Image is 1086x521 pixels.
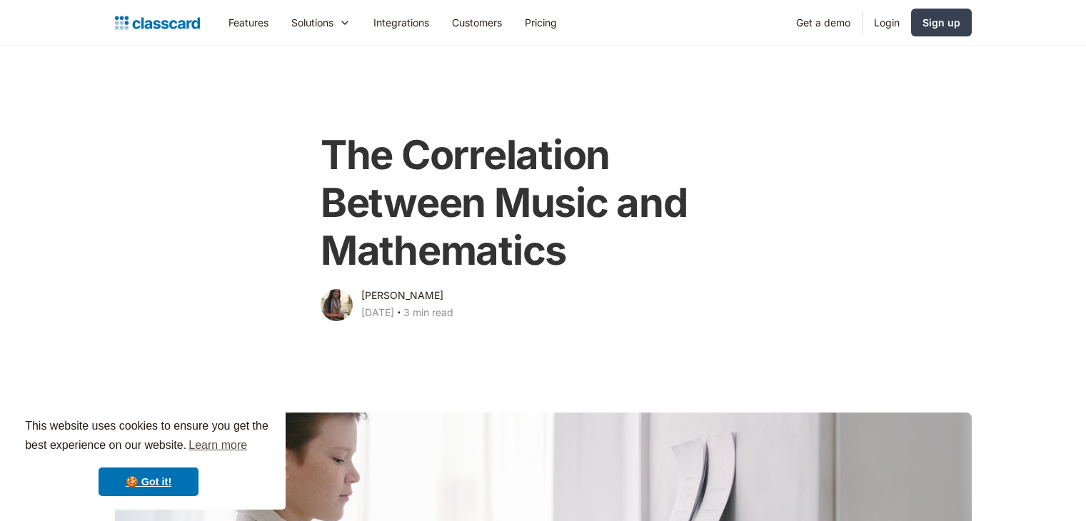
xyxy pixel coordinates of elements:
[403,304,453,321] div: 3 min read
[321,131,765,275] h1: The Correlation Between Music and Mathematics
[217,6,280,39] a: Features
[361,287,443,304] div: [PERSON_NAME]
[291,15,333,30] div: Solutions
[361,304,394,321] div: [DATE]
[280,6,362,39] div: Solutions
[911,9,972,36] a: Sign up
[11,404,286,510] div: cookieconsent
[922,15,960,30] div: Sign up
[362,6,441,39] a: Integrations
[25,418,272,456] span: This website uses cookies to ensure you get the best experience on our website.
[186,435,249,456] a: learn more about cookies
[785,6,862,39] a: Get a demo
[513,6,568,39] a: Pricing
[99,467,198,496] a: dismiss cookie message
[394,304,403,324] div: ‧
[115,13,200,33] a: home
[863,6,911,39] a: Login
[441,6,513,39] a: Customers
